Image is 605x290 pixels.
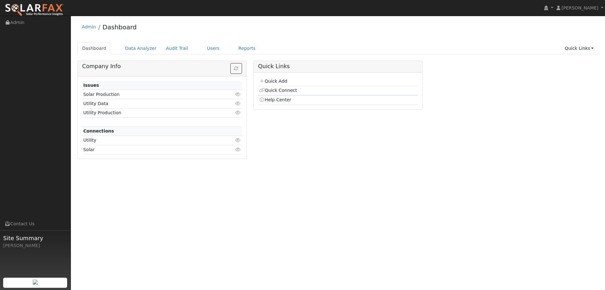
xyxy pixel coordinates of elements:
td: Utility [82,136,216,145]
a: Dashboard [102,23,137,31]
td: Solar Production [82,90,216,99]
a: Quick Connect [259,88,297,93]
a: Dashboard [78,43,111,54]
span: Site Summary [3,234,67,242]
i: Click to view [235,101,241,106]
a: Admin [82,24,96,29]
td: Solar [82,145,216,154]
a: Help Center [259,97,291,102]
a: Quick Add [259,79,287,84]
i: Click to view [235,110,241,115]
img: retrieve [33,280,38,285]
img: SolarFax [5,3,64,17]
a: Quick Links [560,43,598,54]
i: Click to view [235,138,241,142]
a: Data Analyzer [120,43,161,54]
h5: Company Info [82,63,242,70]
strong: Connections [83,128,114,133]
td: Utility Data [82,99,216,108]
strong: Issues [83,83,99,88]
td: Utility Production [82,108,216,117]
span: [PERSON_NAME] [562,5,598,10]
a: Users [202,43,224,54]
a: Audit Trail [161,43,193,54]
div: [PERSON_NAME] [3,242,67,249]
i: Click to view [235,92,241,97]
a: Reports [234,43,260,54]
i: Click to view [235,147,241,152]
h5: Quick Links [258,63,418,70]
